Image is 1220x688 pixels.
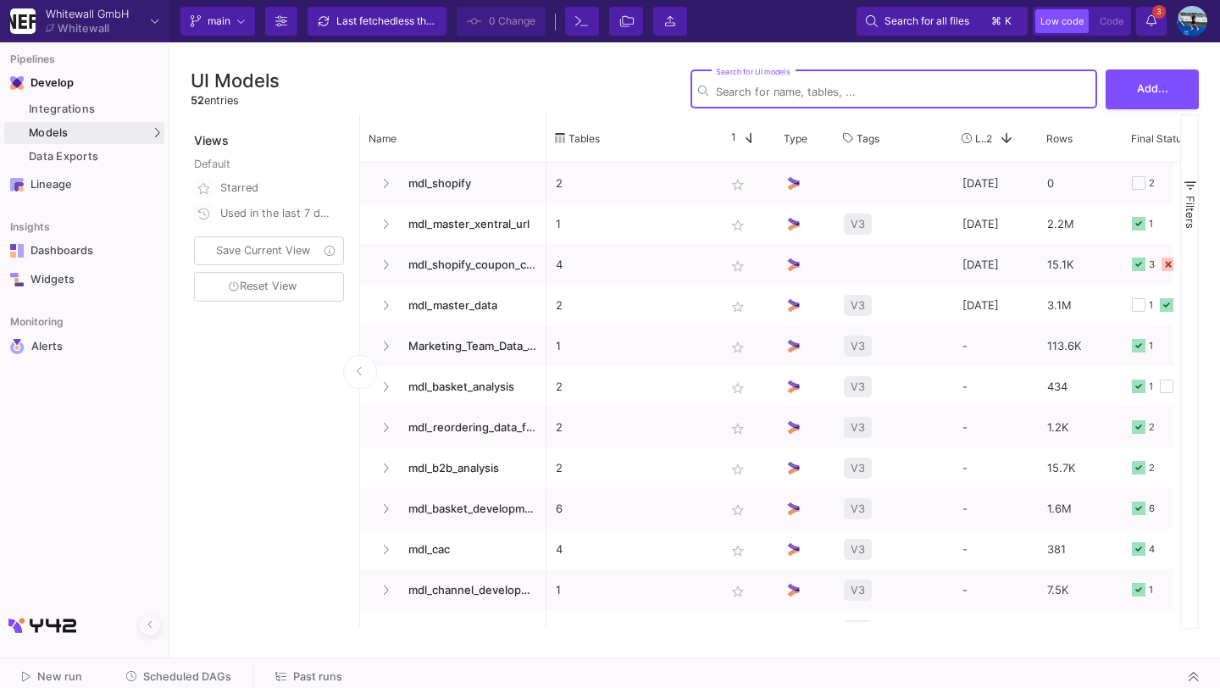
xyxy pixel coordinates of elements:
[4,332,164,361] a: Navigation iconAlerts
[851,530,865,569] span: V3
[953,285,1038,325] div: [DATE]
[10,273,24,286] img: Navigation icon
[568,132,600,145] span: Tables
[851,570,865,610] span: V3
[1038,610,1123,651] div: 31.8K
[953,366,1038,407] div: -
[1149,530,1155,569] div: 4
[728,581,748,602] mat-icon: star_border
[29,126,69,140] span: Models
[220,175,334,201] div: Starred
[851,286,865,325] span: V3
[31,339,141,354] div: Alerts
[556,367,707,407] p: 2
[1038,244,1123,285] div: 15.1K
[991,11,1001,31] span: ⌘
[785,419,802,436] img: UI Model
[785,337,802,355] img: UI Model
[851,367,865,407] span: V3
[953,529,1038,569] div: -
[216,244,310,257] span: Save Current View
[785,541,802,558] img: UI Model
[728,541,748,561] mat-icon: star_border
[396,14,502,27] span: less than a minute ago
[953,569,1038,610] div: -
[4,237,164,264] a: Navigation iconDashboards
[30,244,141,258] div: Dashboards
[1038,447,1123,488] div: 15.7K
[785,256,802,274] img: UI Model
[728,459,748,480] mat-icon: star_border
[58,23,109,34] div: Whitewall
[398,448,537,488] span: mdl_b2b_analysis
[556,326,707,366] p: 1
[851,408,865,447] span: V3
[30,178,141,191] div: Lineage
[857,7,1028,36] button: Search for all files⌘k
[785,581,802,599] img: UI Model
[4,146,164,168] a: Data Exports
[191,201,347,226] button: Used in the last 7 days
[1038,569,1123,610] div: 7.5K
[1149,367,1153,407] div: 1
[953,163,1038,203] div: [DATE]
[398,245,537,285] span: mdl_shopify_coupon_codes_prep
[369,132,396,145] span: Name
[728,215,748,236] mat-icon: star_border
[851,204,865,244] span: V3
[398,530,537,569] span: mdl_cac
[785,297,802,314] img: UI Model
[1038,325,1123,366] div: 113.6K
[785,175,802,192] img: UI Model
[556,164,707,203] p: 2
[1038,285,1123,325] div: 3.1M
[46,8,129,19] div: Whitewall GmbH
[724,130,736,146] span: 1
[728,378,748,398] mat-icon: star_border
[1035,9,1089,33] button: Low code
[953,325,1038,366] div: -
[29,150,160,164] div: Data Exports
[857,132,879,145] span: Tags
[1177,6,1207,36] img: AEdFTp4_RXFoBzJxSaYPMZp7Iyigz82078j9C0hFtL5t=s96-c
[556,204,707,244] p: 1
[308,7,446,36] button: Last fetchedless than a minute ago
[4,69,164,97] mat-expansion-panel-header: Navigation iconDevelop
[1149,570,1153,610] div: 1
[1038,529,1123,569] div: 381
[398,570,537,610] span: mdl_channel_development
[953,407,1038,447] div: -
[191,94,204,107] span: 52
[953,488,1038,529] div: -
[180,7,255,36] button: main
[398,204,537,244] span: mdl_master_xentral_url
[1046,132,1073,145] span: Rows
[30,76,56,90] div: Develop
[1149,204,1153,244] div: 1
[398,408,537,447] span: mdl_reordering_data_forecast
[1038,203,1123,244] div: 2.2M
[728,337,748,358] mat-icon: star_border
[220,201,334,226] div: Used in the last 7 days
[191,114,351,149] div: Views
[29,103,160,116] div: Integrations
[10,8,36,34] img: YZ4Yr8zUCx6JYM5gIgaTIQYeTXdcwQjnYC8iZtTV.png
[1040,15,1084,27] span: Low code
[10,76,24,90] img: Navigation icon
[398,164,537,203] span: mdl_shopify
[1149,611,1155,651] div: 6
[293,670,342,683] span: Past runs
[1136,7,1167,36] button: 3
[1184,196,1197,229] span: Filters
[143,670,231,683] span: Scheduled DAGs
[194,156,347,175] div: Default
[1149,245,1155,285] div: 3
[10,178,24,191] img: Navigation icon
[398,367,537,407] span: mdl_basket_analysis
[556,408,707,447] p: 2
[556,286,707,325] p: 2
[953,203,1038,244] div: [DATE]
[851,326,865,366] span: V3
[1152,5,1166,19] span: 3
[784,132,807,145] span: Type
